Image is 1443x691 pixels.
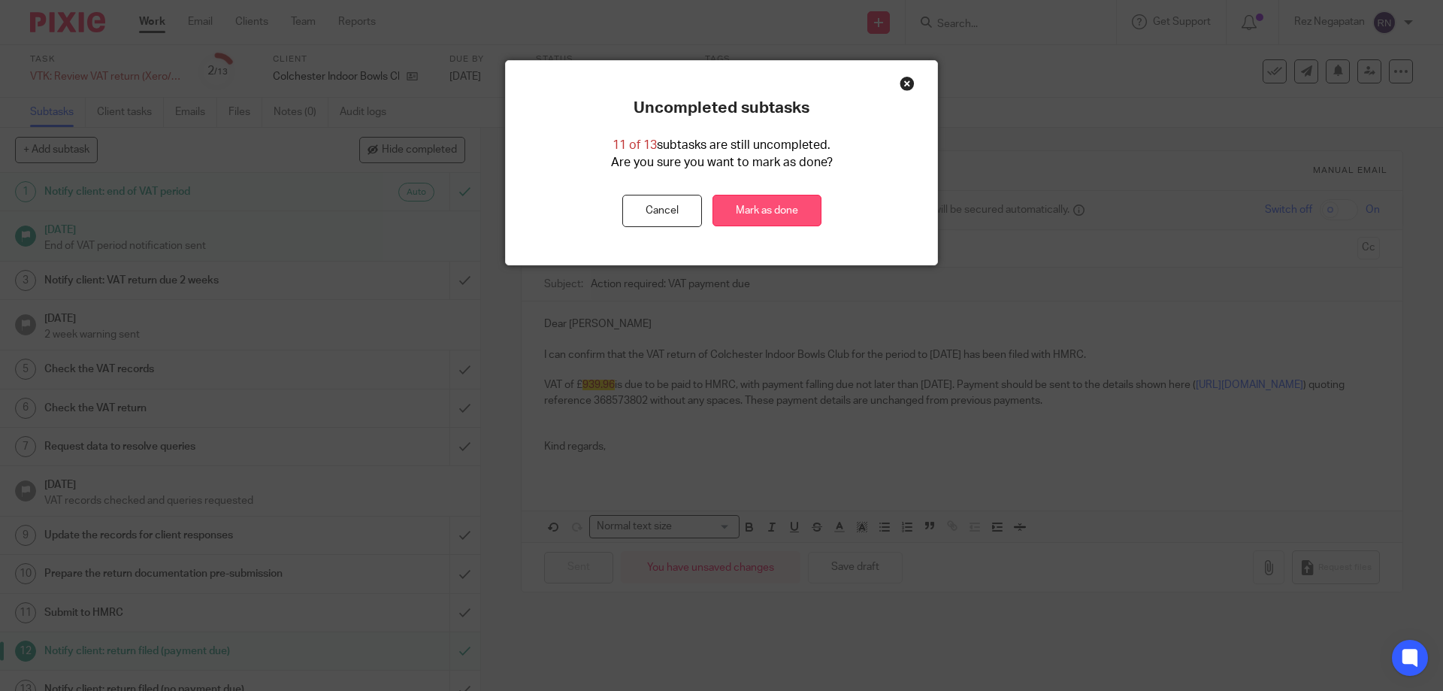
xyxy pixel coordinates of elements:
a: Mark as done [712,195,821,227]
span: 11 of 13 [613,139,657,151]
p: subtasks are still uncompleted. [613,137,830,154]
div: Close this dialog window [900,76,915,91]
p: Are you sure you want to mark as done? [611,154,833,171]
p: Uncompleted subtasks [634,98,809,118]
button: Cancel [622,195,702,227]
